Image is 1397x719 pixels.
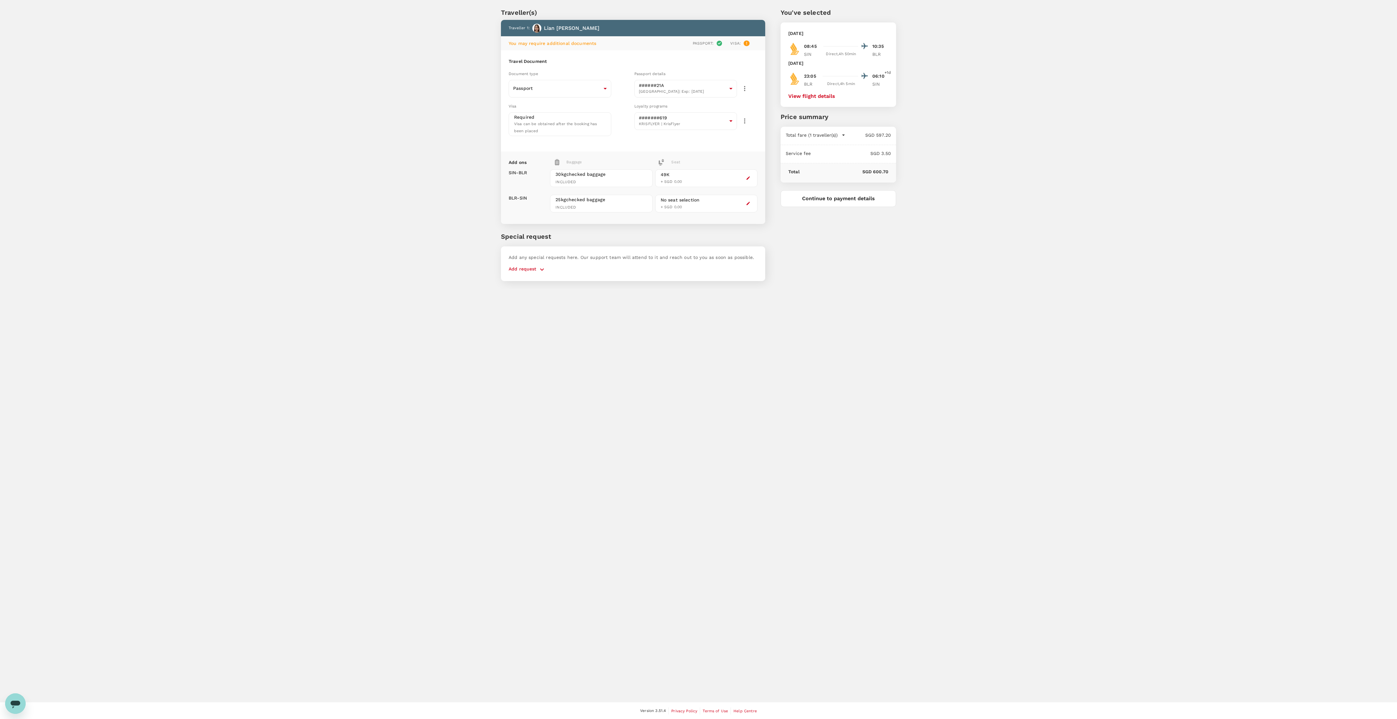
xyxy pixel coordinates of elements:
[639,115,727,121] p: #######619
[661,197,700,203] div: No seat selection
[781,190,896,207] button: Continue to payment details
[509,25,530,31] p: Traveller 1 :
[639,121,727,127] span: KRISFLYER | KrisFlyer
[509,104,517,108] span: Visa
[845,132,891,138] p: SGD 597.20
[555,159,630,166] div: Baggage
[885,70,891,76] span: +1d
[733,707,757,715] a: Help Centre
[509,195,527,201] p: BLR - SIN
[788,72,801,85] img: SQ
[555,159,559,166] img: baggage-icon
[872,51,888,57] p: BLR
[788,42,801,55] img: SQ
[501,232,765,241] p: Special request
[634,104,667,108] span: Loyalty programs
[658,159,665,166] img: baggage-icon
[555,196,647,203] span: 25kg checked baggage
[634,110,737,132] div: #######619KRISFLYER | KrisFlyer
[786,132,838,138] p: Total fare (1 traveller(s))
[513,85,601,91] p: Passport
[555,171,647,177] span: 30kg checked baggage
[811,150,891,157] p: SGD 3.50
[800,168,888,175] p: SGD 600.70
[555,179,647,185] span: INCLUDED
[640,708,666,714] span: Version 3.51.4
[671,707,697,715] a: Privacy Policy
[788,60,803,66] p: [DATE]
[639,82,727,89] p: ######21A
[804,51,820,57] p: SIN
[509,41,596,46] span: You may require additional documents
[509,254,758,261] p: Add any special requests here. Our support team will attend to it and reach out to you as soon as...
[786,132,845,138] button: Total fare (1 traveller(s))
[781,112,896,122] p: Price summary
[671,709,697,713] span: Privacy Policy
[634,78,737,99] div: ######21A[GEOGRAPHIC_DATA]| Exp: [DATE]
[555,204,647,211] span: INCLUDED
[824,81,858,87] div: Direct , 4h 5min
[804,73,816,80] p: 23:05
[788,30,803,37] p: [DATE]
[804,81,820,87] p: BLR
[788,168,800,175] p: Total
[509,266,537,273] p: Add request
[872,73,888,80] p: 06:10
[781,8,896,17] p: You've selected
[544,24,600,32] p: Lian [PERSON_NAME]
[5,693,26,714] iframe: Button to launch messaging window
[703,707,728,715] a: Terms of Use
[509,81,611,97] div: Passport
[501,8,765,17] p: Traveller(s)
[509,159,527,166] p: Add ons
[872,81,888,87] p: SIN
[872,43,888,50] p: 10:35
[509,58,758,65] h6: Travel Document
[639,89,727,95] span: [GEOGRAPHIC_DATA] | Exp: [DATE]
[509,169,527,176] p: SIN - BLR
[658,159,680,166] div: Seat
[804,43,817,50] p: 08:45
[514,122,597,133] span: Visa can be obtained after the booking has been placed
[634,72,665,76] span: Passport details
[532,24,541,33] img: avatar-6837f1b649cc6.jpeg
[824,51,858,57] div: Direct , 4h 50min
[514,114,534,120] p: Required
[661,171,682,178] div: 49K
[661,205,682,209] span: + SGD 0.00
[661,179,682,184] span: + SGD 0.00
[788,93,835,99] button: View flight details
[693,40,714,46] p: Passport :
[509,72,538,76] span: Document type
[733,709,757,713] span: Help Centre
[703,709,728,713] span: Terms of Use
[730,40,741,46] p: Visa :
[786,150,811,157] p: Service fee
